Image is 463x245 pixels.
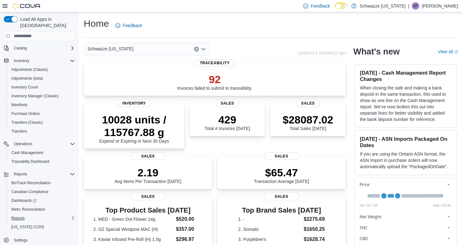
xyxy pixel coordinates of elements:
button: Cash Management [6,148,77,157]
span: Cash Management [9,149,75,157]
dt: 2. OZ Special Westpine MAC (H) [93,226,173,232]
a: Inventory Count [9,83,41,91]
dt: 3. Purplebee's [238,236,301,242]
p: If you are using the Ontario ASN format, the ASN Import in purchase orders will now automatically... [360,151,451,170]
div: Total Sales [DATE] [283,113,333,131]
button: Open list of options [201,47,206,52]
button: Adjustments (beta) [6,74,77,83]
span: Catalog [11,44,75,52]
span: Inventory [11,57,75,65]
span: Adjustments (beta) [9,75,75,82]
button: Inventory [1,56,77,65]
h3: [DATE] - ASN Imports Packaged On Dates [360,136,451,148]
span: Purchase Orders [9,110,75,117]
p: Updated 1 minute(s) ago [297,50,346,55]
dd: $296.97 [176,236,203,243]
h3: [DATE] - Cash Management Report Changes [360,70,451,82]
button: Catalog [11,44,29,52]
p: 10028 units / 115767.88 g [89,113,179,139]
span: Reports [14,172,27,177]
dt: 3. Kaviar Infused Pre-Roll (H) 1.5g [93,236,173,242]
button: Traceabilty Dashboard [6,157,77,166]
a: Settings [11,236,30,244]
a: Transfers (Classic) [9,119,45,126]
p: $65.47 [254,166,309,179]
span: Inventory [117,100,151,107]
span: Adjustments (beta) [11,76,43,81]
span: Canadian Compliance [11,189,48,194]
button: Adjustments (Classic) [6,65,77,74]
dd: $357.00 [176,225,203,233]
h3: Top Product Sales [DATE] [93,207,202,214]
span: Sales [130,193,166,200]
span: Feedback [311,3,330,9]
div: Expired or Expiring in Next 30 Days [89,113,179,144]
dt: 2. Somatic [238,226,301,232]
span: Inventory Manager (Classic) [9,92,75,100]
span: BioTrack Reconciliation [9,179,75,187]
span: Sales [264,152,299,160]
span: Inventory Count [9,83,75,91]
button: Operations [1,140,77,148]
span: Traceability [195,59,235,67]
span: Purchase Orders [11,111,40,116]
span: Manifests [9,101,75,109]
span: Transfers (Classic) [11,120,43,125]
button: Metrc Reconciliation [6,205,77,214]
button: Inventory [11,57,32,65]
div: Transaction Average [DATE] [254,166,309,184]
p: [PERSON_NAME] [422,2,458,10]
a: Adjustments (beta) [9,75,46,82]
span: Settings [14,238,27,243]
span: Inventory Manager (Classic) [11,94,59,99]
p: $28087.02 [283,113,333,126]
p: When closing the safe and making a bank deposit in the same transaction, this used to show as one... [360,85,451,122]
dd: $1628.74 [304,236,325,243]
span: Reports [9,214,75,222]
svg: External link [454,50,458,54]
span: Inventory Count [11,85,38,90]
h2: What's new [353,47,399,57]
span: Operations [11,140,75,148]
button: Inventory Manager (Classic) [6,92,77,100]
p: 92 [177,73,252,86]
span: Load All Apps in [GEOGRAPHIC_DATA] [18,16,75,29]
a: Adjustments (Classic) [9,66,50,73]
span: Traceabilty Dashboard [9,158,75,165]
span: SF [413,2,418,10]
span: Traceabilty Dashboard [11,159,49,164]
a: Transfers [9,128,30,135]
dt: 1. - [238,216,301,222]
dd: $520.00 [176,215,203,223]
span: Transfers [9,128,75,135]
button: Canadian Compliance [6,187,77,196]
dt: 1. MED - Green Dot Flower 14g [93,216,173,222]
button: Transfers [6,127,77,136]
button: Clear input [194,47,199,52]
input: Dark Mode [335,3,348,9]
button: Reports [6,214,77,223]
dd: $2275.69 [304,215,325,223]
button: Inventory Count [6,83,77,92]
span: Sales [296,100,320,107]
a: BioTrack Reconciliation [9,179,53,187]
a: [US_STATE] CCRS [9,223,47,231]
span: Dashboards [11,198,37,203]
button: Manifests [6,100,77,109]
span: BioTrack Reconciliation [11,180,51,185]
span: Cash Management [11,150,43,155]
p: 429 [205,113,250,126]
span: Transfers [11,129,27,134]
a: Feedback [113,19,144,32]
button: Operations [11,140,35,148]
h3: Top Brand Sales [DATE] [238,207,325,214]
span: Transfers (Classic) [9,119,75,126]
span: Settings [11,236,75,244]
span: Metrc Reconciliation [11,207,45,212]
a: Purchase Orders [9,110,42,117]
button: Catalog [1,44,77,53]
div: Invoices failed to submit to traceability. [177,73,252,91]
span: Reports [11,170,75,178]
a: Cash Management [9,149,46,157]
